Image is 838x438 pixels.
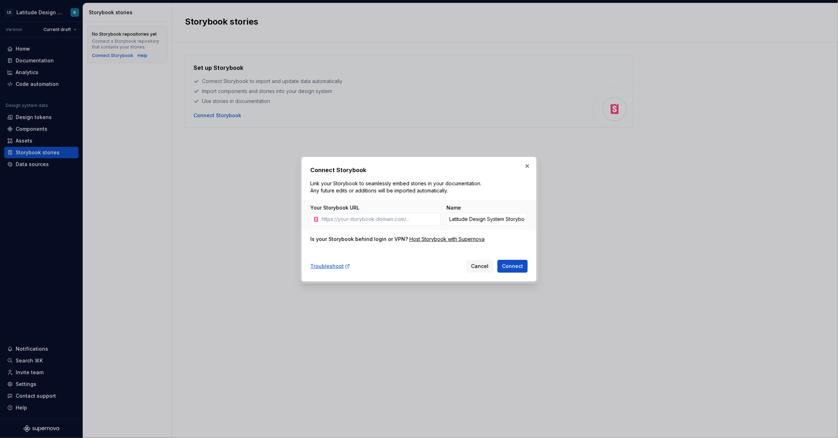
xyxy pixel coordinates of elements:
[502,263,523,270] span: Connect
[471,263,488,270] span: Cancel
[310,166,528,174] h2: Connect Storybook
[310,263,350,270] a: Troubleshoot
[310,236,408,243] div: Is your Storybook behind login or VPN?
[446,213,528,226] input: Custom Storybook Name
[310,180,484,194] p: Link your Storybook to seamlessly embed stories in your documentation. Any future edits or additi...
[310,204,359,211] label: Your Storybook URL
[497,260,528,273] button: Connect
[446,204,461,211] label: Name
[466,260,493,273] button: Cancel
[319,213,441,226] input: https://your-storybook-domain.com/...
[409,236,485,243] a: Host Storybook with Supernova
